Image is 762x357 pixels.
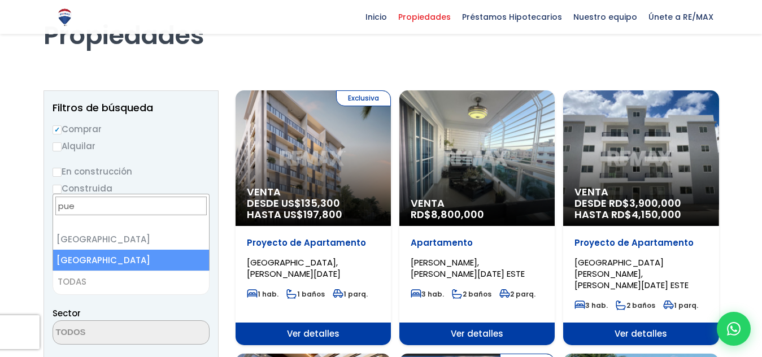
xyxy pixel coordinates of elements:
[55,197,207,215] input: Search
[411,237,543,249] p: Apartamento
[236,90,391,345] a: Exclusiva Venta DESDE US$135,300 HASTA US$197,800 Proyecto de Apartamento [GEOGRAPHIC_DATA], [PER...
[333,289,368,299] span: 1 parq.
[53,250,209,271] li: [GEOGRAPHIC_DATA]
[247,186,380,198] span: Venta
[236,323,391,345] span: Ver detalles
[632,207,681,221] span: 4,150,000
[53,181,210,195] label: Construida
[286,289,325,299] span: 1 baños
[301,196,340,210] span: 135,300
[53,139,210,153] label: Alquilar
[247,289,278,299] span: 1 hab.
[53,102,210,114] h2: Filtros de búsqueda
[452,289,491,299] span: 2 baños
[411,198,543,209] span: Venta
[574,301,608,310] span: 3 hab.
[399,323,555,345] span: Ver detalles
[360,8,393,25] span: Inicio
[574,237,707,249] p: Proyecto de Apartamento
[456,8,568,25] span: Préstamos Hipotecarios
[431,207,484,221] span: 8,800,000
[411,289,444,299] span: 3 hab.
[53,164,210,178] label: En construcción
[247,237,380,249] p: Proyecto de Apartamento
[411,207,484,221] span: RD$
[499,289,535,299] span: 2 parq.
[563,90,719,345] a: Venta DESDE RD$3,900,000 HASTA RD$4,150,000 Proyecto de Apartamento [GEOGRAPHIC_DATA][PERSON_NAME...
[574,198,707,220] span: DESDE RD$
[55,7,75,27] img: Logo de REMAX
[336,90,391,106] span: Exclusiva
[574,256,689,291] span: [GEOGRAPHIC_DATA][PERSON_NAME], [PERSON_NAME][DATE] ESTE
[53,321,163,345] textarea: Search
[53,168,62,177] input: En construcción
[563,323,719,345] span: Ver detalles
[643,8,719,25] span: Únete a RE/MAX
[53,142,62,151] input: Alquilar
[247,209,380,220] span: HASTA US$
[53,125,62,134] input: Comprar
[616,301,655,310] span: 2 baños
[247,256,341,280] span: [GEOGRAPHIC_DATA], [PERSON_NAME][DATE]
[411,256,525,280] span: [PERSON_NAME], [PERSON_NAME][DATE] ESTE
[303,207,342,221] span: 197,800
[53,185,62,194] input: Construida
[53,122,210,136] label: Comprar
[568,8,643,25] span: Nuestro equipo
[629,196,681,210] span: 3,900,000
[53,307,81,319] span: Sector
[574,186,707,198] span: Venta
[663,301,698,310] span: 1 parq.
[247,198,380,220] span: DESDE US$
[399,90,555,345] a: Venta RD$8,800,000 Apartamento [PERSON_NAME], [PERSON_NAME][DATE] ESTE 3 hab. 2 baños 2 parq. Ver...
[58,276,86,288] span: TODAS
[53,274,209,290] span: TODAS
[393,8,456,25] span: Propiedades
[53,271,210,295] span: TODAS
[53,229,209,250] li: [GEOGRAPHIC_DATA]
[574,209,707,220] span: HASTA RD$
